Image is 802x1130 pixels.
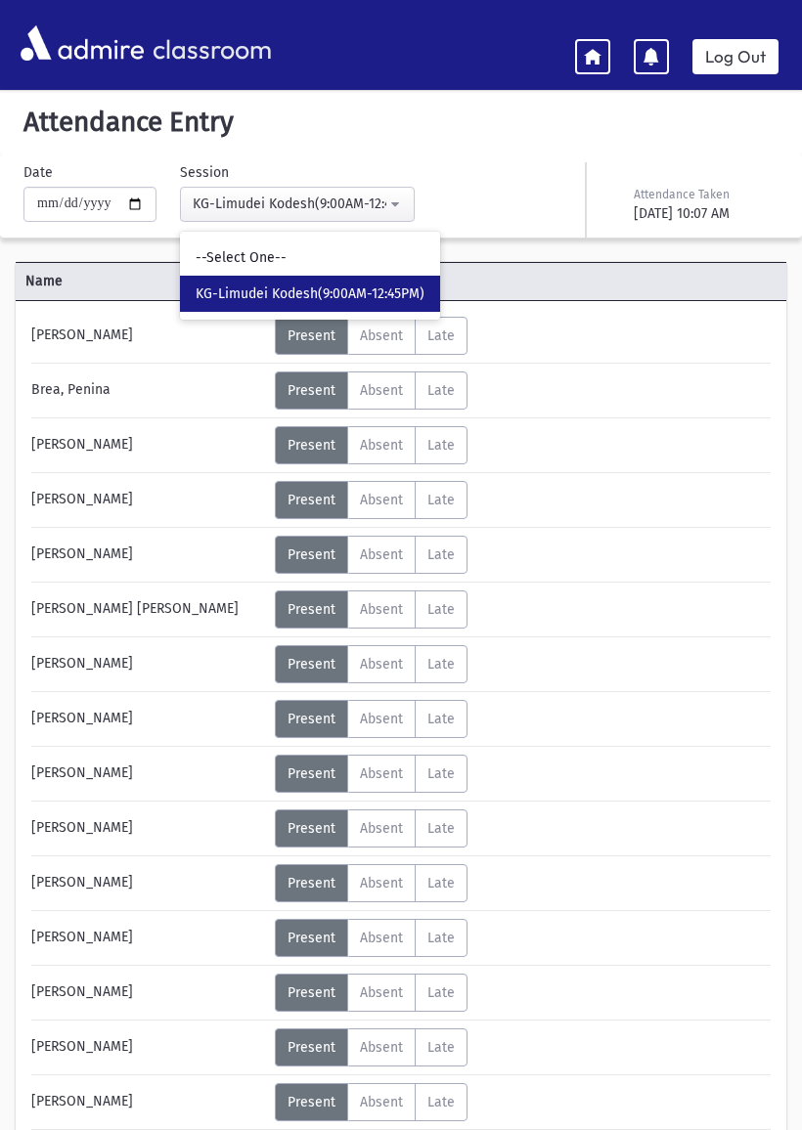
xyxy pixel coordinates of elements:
span: Present [288,546,335,563]
div: [PERSON_NAME] [22,700,275,738]
div: AttTypes [275,645,468,683]
div: AttTypes [275,974,468,1012]
span: Absent [360,656,403,673]
span: Late [427,930,455,946]
span: Late [427,656,455,673]
button: KG-Limudei Kodesh(9:00AM-12:45PM) [180,187,415,222]
div: AttTypes [275,1028,468,1066]
div: AttTypes [275,426,468,464]
span: Present [288,1039,335,1056]
div: AttTypes [275,864,468,902]
label: Date [23,162,53,183]
label: Session [180,162,229,183]
div: Brea, Penina [22,371,275,410]
div: [PERSON_NAME] [22,536,275,574]
span: Absent [360,820,403,837]
span: Present [288,382,335,399]
div: [DATE] 10:07 AM [634,203,775,224]
div: [PERSON_NAME] [22,1028,275,1066]
span: Present [288,656,335,673]
span: Absent [360,437,403,454]
div: AttTypes [275,919,468,957]
span: Late [427,711,455,727]
span: Present [288,930,335,946]
h5: Attendance Entry [16,106,786,139]
div: [PERSON_NAME] [22,645,275,683]
span: Late [427,327,455,344]
div: AttTypes [275,755,468,793]
span: Present [288,711,335,727]
div: [PERSON_NAME] [PERSON_NAME] [22,590,275,629]
span: Present [288,765,335,782]
span: Late [427,437,455,454]
span: Present [288,875,335,891]
span: Absent [360,765,403,782]
span: Late [427,820,455,837]
span: classroom [149,18,272,69]
div: AttTypes [275,809,468,847]
img: AdmirePro [16,21,149,65]
div: [PERSON_NAME] [22,426,275,464]
div: [PERSON_NAME] [22,755,275,793]
span: Late [427,492,455,508]
div: [PERSON_NAME] [22,864,275,902]
span: Absent [360,601,403,618]
a: Log Out [692,39,779,74]
div: AttTypes [275,481,468,519]
span: Present [288,820,335,837]
span: Present [288,601,335,618]
div: [PERSON_NAME] [22,317,275,355]
div: AttTypes [275,700,468,738]
span: Absent [360,875,403,891]
span: Absent [360,327,403,344]
div: Attendance Taken [634,186,775,203]
span: Absent [360,711,403,727]
span: Absent [360,930,403,946]
span: Late [427,382,455,399]
span: Late [427,984,455,1001]
span: Absent [360,984,403,1001]
span: Name [16,271,273,291]
div: AttTypes [275,590,468,629]
div: [PERSON_NAME] [22,974,275,1012]
span: Absent [360,1039,403,1056]
span: Absent [360,382,403,399]
div: [PERSON_NAME] [22,481,275,519]
div: [PERSON_NAME] [22,919,275,957]
span: Late [427,875,455,891]
span: Late [427,1039,455,1056]
span: Absent [360,546,403,563]
span: Attendance [273,271,723,291]
span: --Select One-- [196,248,287,268]
div: AttTypes [275,371,468,410]
div: [PERSON_NAME] [22,809,275,847]
div: AttTypes [275,536,468,574]
div: [PERSON_NAME] [22,1083,275,1121]
span: Present [288,984,335,1001]
span: Late [427,601,455,618]
span: Present [288,437,335,454]
div: KG-Limudei Kodesh(9:00AM-12:45PM) [193,194,386,214]
span: Present [288,492,335,508]
span: KG-Limudei Kodesh(9:00AM-12:45PM) [196,284,424,304]
span: Late [427,765,455,782]
span: Present [288,327,335,344]
div: AttTypes [275,317,468,355]
span: Absent [360,492,403,508]
span: Late [427,546,455,563]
